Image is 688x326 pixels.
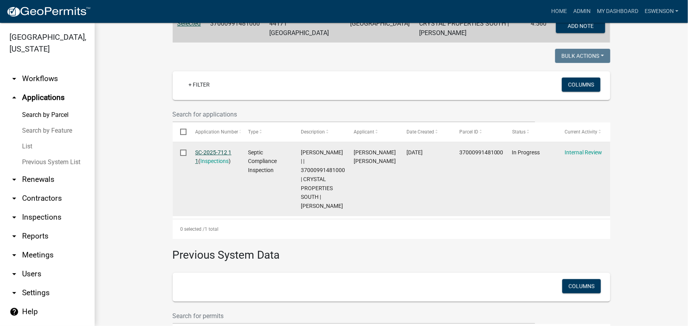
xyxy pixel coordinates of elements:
[9,269,19,279] i: arrow_drop_down
[173,308,535,324] input: Search for permits
[241,122,293,141] datatable-header-cell: Type
[173,122,188,141] datatable-header-cell: Select
[354,149,396,165] span: Peter Ross Johnson
[354,129,374,135] span: Applicant
[556,19,605,33] button: Add Note
[177,20,201,27] a: Selected
[265,14,345,43] td: 44171 [GEOGRAPHIC_DATA]
[548,4,570,19] a: Home
[9,232,19,241] i: arrow_drop_down
[195,148,233,166] div: ( )
[557,122,610,141] datatable-header-cell: Current Activity
[182,78,216,92] a: + Filter
[188,122,241,141] datatable-header-cell: Application Number
[555,49,610,63] button: Bulk Actions
[568,23,594,29] span: Add Note
[173,106,535,122] input: Search for applications
[526,14,551,43] td: 4.560
[512,149,540,156] span: In Progress
[173,219,610,239] div: 1 total
[9,213,19,222] i: arrow_drop_down
[301,149,345,209] span: Emma Swenson | | 37000991481000 | CRYSTAL PROPERTIES SOUTH | JEFF BRENAMEN
[459,129,478,135] span: Parcel ID
[248,129,258,135] span: Type
[248,149,277,174] span: Septic Compliance Inspection
[406,129,434,135] span: Date Created
[301,129,325,135] span: Description
[505,122,557,141] datatable-header-cell: Status
[293,122,346,141] datatable-header-cell: Description
[9,93,19,102] i: arrow_drop_up
[562,279,601,293] button: Columns
[594,4,641,19] a: My Dashboard
[195,149,231,165] a: SC-2025-712 1 1
[9,250,19,260] i: arrow_drop_down
[459,149,503,156] span: 37000991481000
[9,74,19,83] i: arrow_drop_down
[399,122,452,141] datatable-header-cell: Date Created
[406,149,423,156] span: 10/10/2025
[565,149,602,156] a: Internal Review
[9,194,19,203] i: arrow_drop_down
[512,129,526,135] span: Status
[452,122,505,141] datatable-header-cell: Parcel ID
[200,158,229,164] a: Inspections
[345,14,414,43] td: [GEOGRAPHIC_DATA]
[206,14,265,43] td: 37000991481000
[173,239,610,263] h3: Previous System Data
[562,78,600,92] button: Columns
[180,226,205,232] span: 0 selected /
[195,129,238,135] span: Application Number
[570,4,594,19] a: Admin
[9,307,19,317] i: help
[346,122,399,141] datatable-header-cell: Applicant
[9,175,19,184] i: arrow_drop_down
[565,129,598,135] span: Current Activity
[414,14,526,43] td: CRYSTAL PROPERTIES SOUTH | [PERSON_NAME]
[641,4,682,19] a: eswenson
[9,288,19,298] i: arrow_drop_down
